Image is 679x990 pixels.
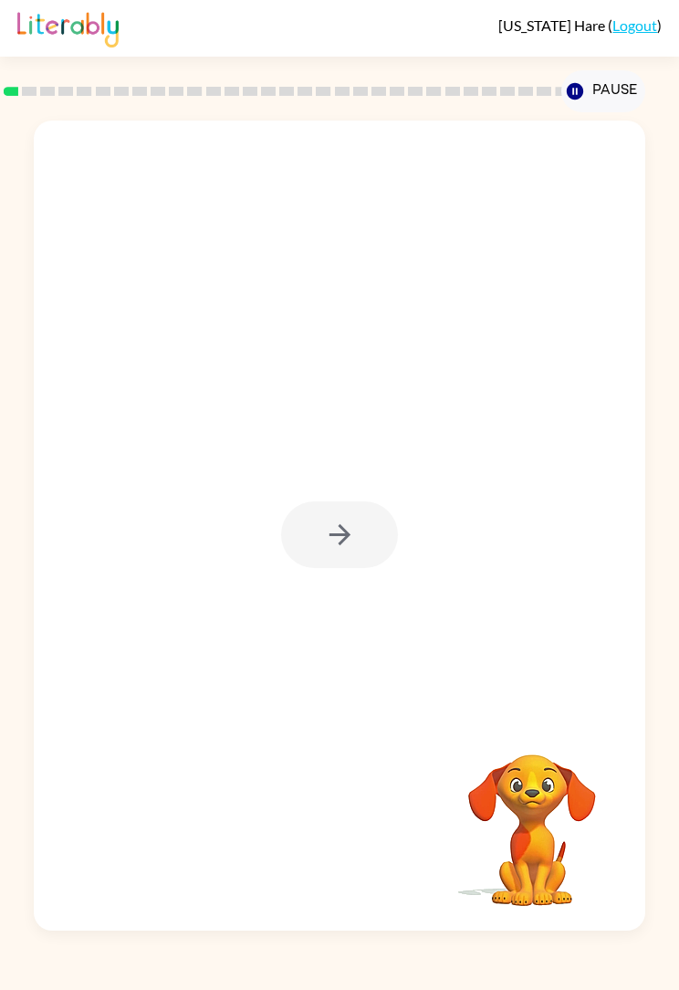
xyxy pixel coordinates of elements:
[498,16,608,34] span: [US_STATE] Hare
[441,726,623,909] video: Your browser must support playing .mp4 files to use Literably. Please try using another browser.
[17,7,119,47] img: Literably
[498,16,662,34] div: ( )
[561,70,645,112] button: Pause
[612,16,657,34] a: Logout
